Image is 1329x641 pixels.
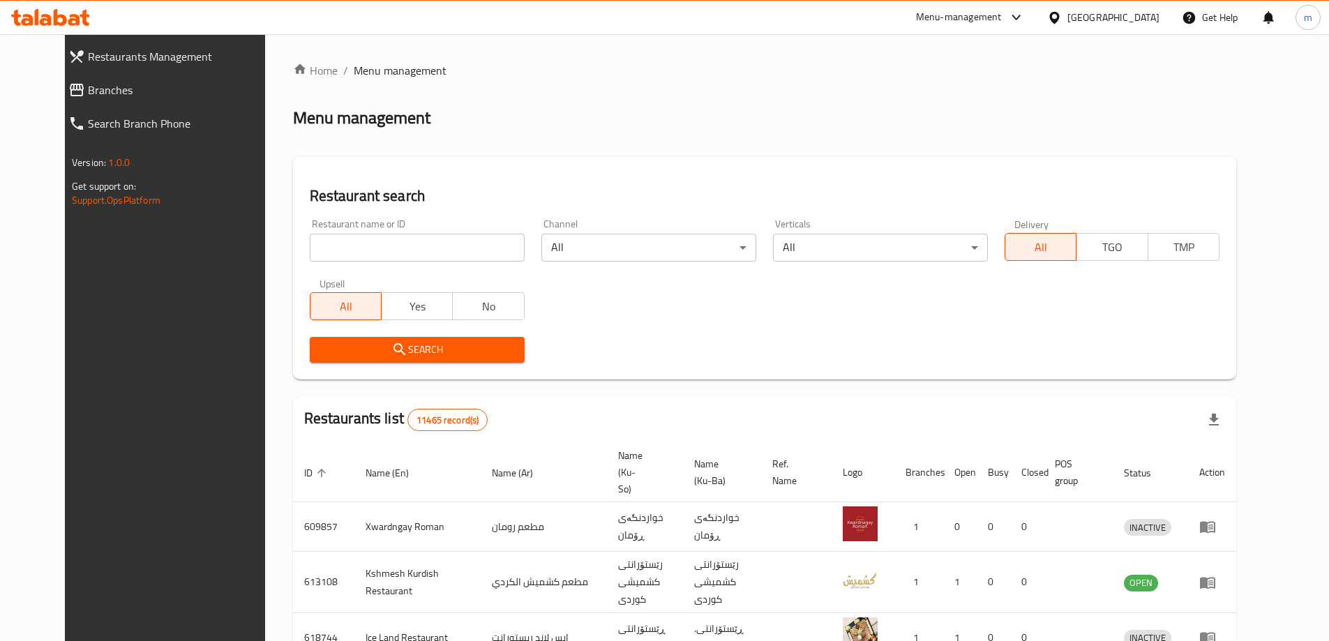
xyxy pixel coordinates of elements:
[1304,10,1312,25] span: m
[304,465,331,481] span: ID
[321,341,513,359] span: Search
[72,153,106,172] span: Version:
[977,552,1010,613] td: 0
[310,337,525,363] button: Search
[1055,455,1096,489] span: POS group
[354,502,481,552] td: Xwardngay Roman
[452,292,524,320] button: No
[293,62,1236,79] nav: breadcrumb
[408,414,487,427] span: 11465 record(s)
[320,278,345,288] label: Upsell
[1010,552,1044,613] td: 0
[843,562,878,597] img: Kshmesh Kurdish Restaurant
[1124,575,1158,591] div: OPEN
[316,296,376,317] span: All
[694,455,744,489] span: Name (Ku-Ba)
[1199,574,1225,591] div: Menu
[88,115,276,132] span: Search Branch Phone
[72,191,160,209] a: Support.OpsPlatform
[943,502,977,552] td: 0
[343,62,348,79] li: /
[1010,502,1044,552] td: 0
[1154,237,1214,257] span: TMP
[354,552,481,613] td: Kshmesh Kurdish Restaurant
[683,502,761,552] td: خواردنگەی ڕۆمان
[88,48,276,65] span: Restaurants Management
[1124,575,1158,591] span: OPEN
[387,296,447,317] span: Yes
[1082,237,1142,257] span: TGO
[1124,465,1169,481] span: Status
[1014,219,1049,229] label: Delivery
[607,552,683,613] td: رێستۆرانتی کشمیشى كوردى
[1067,10,1159,25] div: [GEOGRAPHIC_DATA]
[772,455,815,489] span: Ref. Name
[293,502,354,552] td: 609857
[293,62,338,79] a: Home
[894,443,943,502] th: Branches
[310,234,525,262] input: Search for restaurant name or ID..
[1011,237,1071,257] span: All
[293,552,354,613] td: 613108
[943,552,977,613] td: 1
[1010,443,1044,502] th: Closed
[354,62,446,79] span: Menu management
[72,177,136,195] span: Get support on:
[310,186,1219,206] h2: Restaurant search
[57,73,287,107] a: Branches
[407,409,488,431] div: Total records count
[1199,518,1225,535] div: Menu
[773,234,988,262] div: All
[1124,520,1171,536] span: INACTIVE
[1197,403,1231,437] div: Export file
[57,40,287,73] a: Restaurants Management
[1188,443,1236,502] th: Action
[310,292,382,320] button: All
[977,443,1010,502] th: Busy
[57,107,287,140] a: Search Branch Phone
[894,552,943,613] td: 1
[683,552,761,613] td: رێستۆرانتی کشمیشى كوردى
[481,552,607,613] td: مطعم كشميش الكردي
[894,502,943,552] td: 1
[541,234,756,262] div: All
[492,465,551,481] span: Name (Ar)
[481,502,607,552] td: مطعم رومان
[843,506,878,541] img: Xwardngay Roman
[88,82,276,98] span: Branches
[1076,233,1148,261] button: TGO
[293,107,430,129] h2: Menu management
[832,443,894,502] th: Logo
[943,443,977,502] th: Open
[977,502,1010,552] td: 0
[366,465,427,481] span: Name (En)
[108,153,130,172] span: 1.0.0
[1124,519,1171,536] div: INACTIVE
[1148,233,1219,261] button: TMP
[1005,233,1076,261] button: All
[618,447,666,497] span: Name (Ku-So)
[458,296,518,317] span: No
[381,292,453,320] button: Yes
[607,502,683,552] td: خواردنگەی ڕۆمان
[916,9,1002,26] div: Menu-management
[304,408,488,431] h2: Restaurants list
